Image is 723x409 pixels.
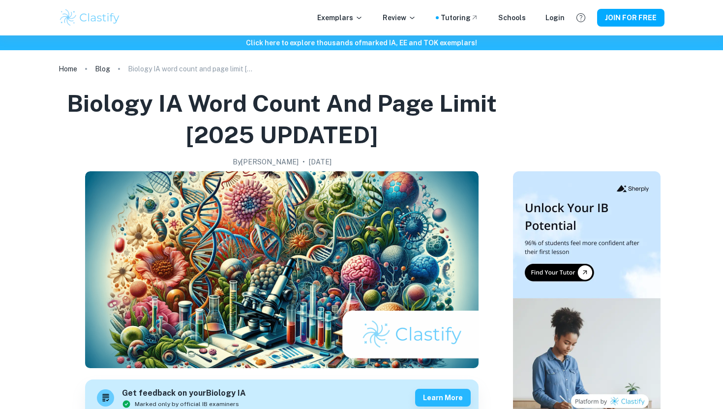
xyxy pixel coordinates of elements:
[59,62,77,76] a: Home
[128,63,256,74] p: Biology IA word count and page limit [2025 UPDATED]
[59,8,121,28] img: Clastify logo
[597,9,664,27] button: JOIN FOR FREE
[545,12,565,23] a: Login
[135,400,239,409] span: Marked only by official IB examiners
[85,171,479,368] img: Biology IA word count and page limit [2025 UPDATED] cover image
[122,387,246,400] h6: Get feedback on your Biology IA
[317,12,363,23] p: Exemplars
[233,157,299,167] h2: By [PERSON_NAME]
[62,88,501,151] h1: Biology IA word count and page limit [2025 UPDATED]
[383,12,416,23] p: Review
[309,157,331,167] h2: [DATE]
[572,9,589,26] button: Help and Feedback
[2,37,721,48] h6: Click here to explore thousands of marked IA, EE and TOK exemplars !
[441,12,479,23] a: Tutoring
[302,157,305,167] p: •
[415,389,471,407] button: Learn more
[498,12,526,23] a: Schools
[95,62,110,76] a: Blog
